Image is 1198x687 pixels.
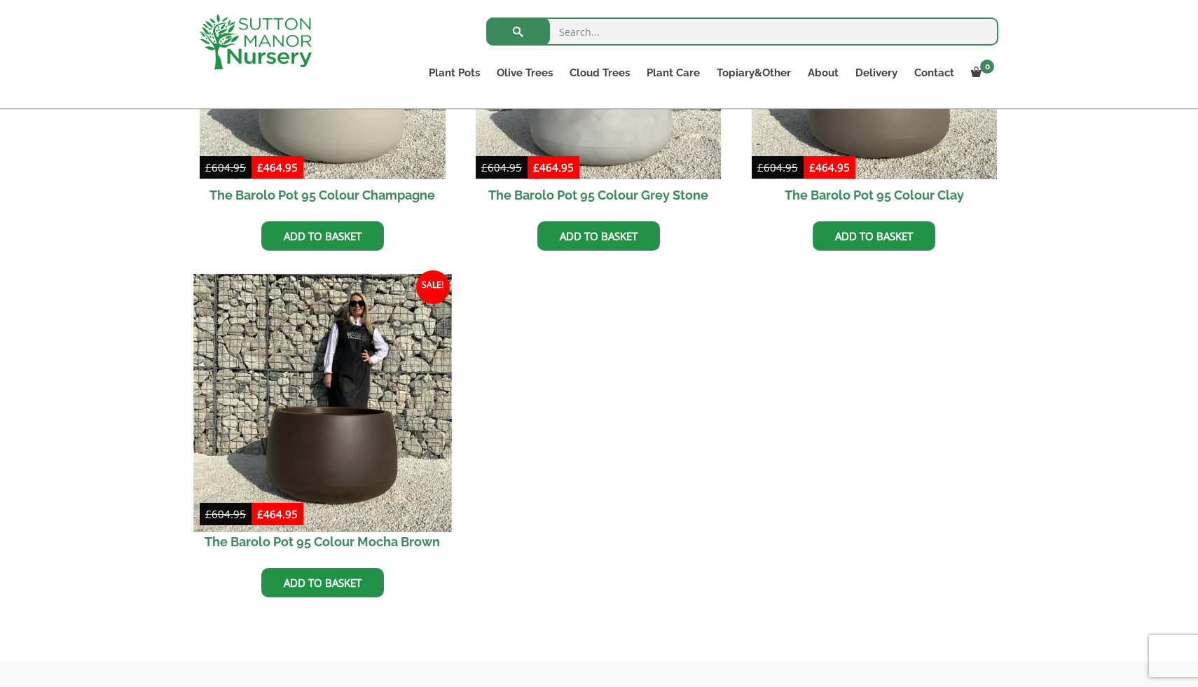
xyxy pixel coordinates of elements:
span: Sale! [416,270,450,304]
img: The Barolo Pot 95 Colour Mocha Brown [193,274,451,532]
bdi: 464.95 [257,507,298,521]
a: Olive Trees [488,63,561,83]
bdi: 604.95 [757,160,798,174]
span: £ [205,507,212,521]
a: About [799,63,847,83]
a: Add to basket: “The Barolo Pot 95 Colour Mocha Brown” [261,568,384,597]
a: 0 [963,63,998,83]
a: Contact [906,63,963,83]
span: £ [257,160,263,174]
a: Add to basket: “The Barolo Pot 95 Colour Grey Stone” [537,221,660,251]
span: £ [757,160,764,174]
span: £ [809,160,815,174]
a: Plant Care [638,63,708,83]
bdi: 604.95 [481,160,522,174]
bdi: 464.95 [257,160,298,174]
span: £ [205,160,212,174]
bdi: 464.95 [809,160,850,174]
img: logo [200,14,312,69]
bdi: 604.95 [205,507,246,521]
h2: The Barolo Pot 95 Colour Mocha Brown [200,526,446,557]
h2: The Barolo Pot 95 Colour Clay [752,179,998,211]
h2: The Barolo Pot 95 Colour Champagne [200,179,446,211]
a: Topiary&Other [708,63,799,83]
a: Add to basket: “The Barolo Pot 95 Colour Clay” [813,221,935,251]
a: Sale! The Barolo Pot 95 Colour Mocha Brown [200,280,446,557]
a: Add to basket: “The Barolo Pot 95 Colour Champagne” [261,221,384,251]
h2: The Barolo Pot 95 Colour Grey Stone [476,179,722,211]
span: 0 [980,60,994,74]
span: £ [481,160,488,174]
a: Cloud Trees [561,63,638,83]
bdi: 464.95 [533,160,574,174]
a: Plant Pots [420,63,488,83]
span: £ [257,507,263,521]
span: £ [533,160,539,174]
a: Delivery [847,63,906,83]
input: Search... [486,18,998,46]
bdi: 604.95 [205,160,246,174]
